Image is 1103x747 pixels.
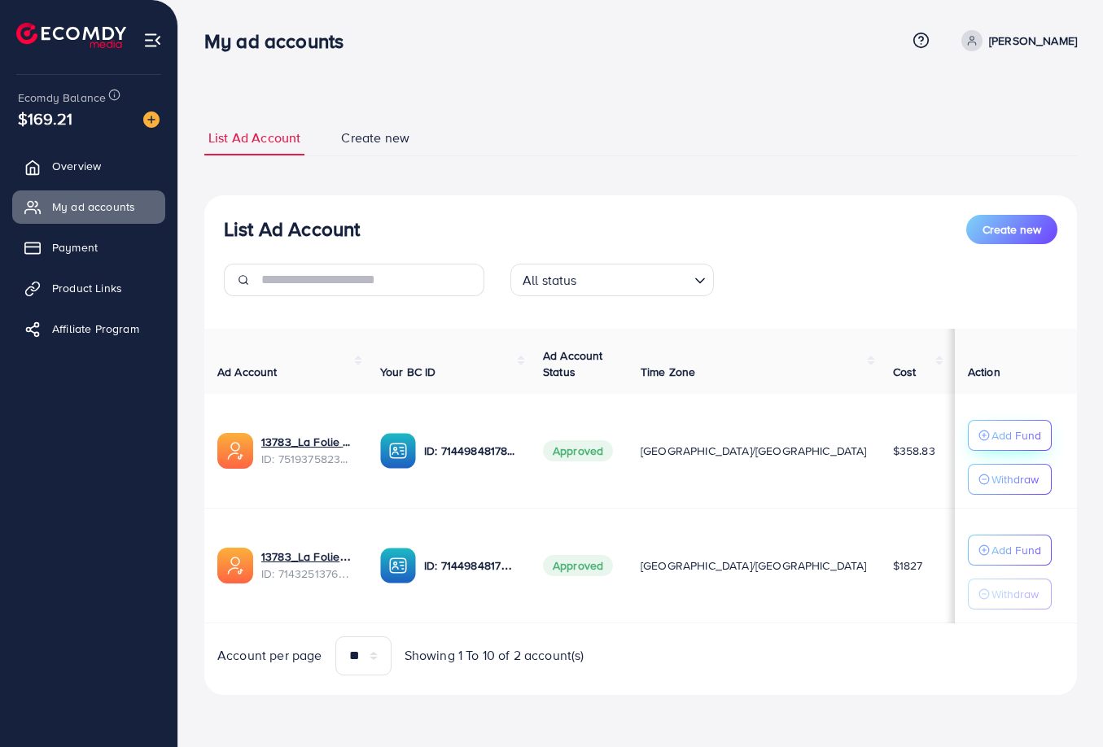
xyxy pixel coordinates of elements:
a: Overview [12,150,165,182]
p: Add Fund [991,540,1041,560]
a: Payment [12,231,165,264]
div: <span class='underline'>13783_La Folie_1663571455544</span></br>7143251376586375169 [261,548,354,582]
span: ID: 7519375823531589640 [261,451,354,467]
span: [GEOGRAPHIC_DATA]/[GEOGRAPHIC_DATA] [641,557,867,574]
img: logo [16,23,126,48]
img: ic-ads-acc.e4c84228.svg [217,433,253,469]
span: Overview [52,158,101,174]
img: ic-ba-acc.ded83a64.svg [380,433,416,469]
a: My ad accounts [12,190,165,223]
span: All status [519,269,580,292]
button: Create new [966,215,1057,244]
button: Withdraw [968,464,1052,495]
h3: My ad accounts [204,29,357,53]
button: Add Fund [968,420,1052,451]
span: Showing 1 To 10 of 2 account(s) [405,646,584,665]
span: Approved [543,555,613,576]
span: Product Links [52,280,122,296]
a: 13783_La Folie_1663571455544 [261,548,354,565]
div: Search for option [510,264,714,296]
a: Product Links [12,272,165,304]
h3: List Ad Account [224,217,360,241]
span: $169.21 [18,107,72,130]
span: My ad accounts [52,199,135,215]
p: Withdraw [991,584,1039,604]
button: Add Fund [968,535,1052,566]
a: [PERSON_NAME] [955,30,1077,51]
span: ID: 7143251376586375169 [261,566,354,582]
img: ic-ads-acc.e4c84228.svg [217,548,253,583]
span: Account per page [217,646,322,665]
span: Payment [52,239,98,256]
span: Time Zone [641,364,695,380]
span: $1827 [893,557,923,574]
span: Approved [543,440,613,461]
span: Create new [983,221,1041,238]
p: Withdraw [991,470,1039,489]
p: Add Fund [991,426,1041,445]
span: Your BC ID [380,364,436,380]
span: Create new [341,129,409,147]
p: ID: 7144984817879220225 [424,441,517,461]
button: Withdraw [968,579,1052,609]
span: Action [968,364,1000,380]
img: image [143,111,160,128]
a: Affiliate Program [12,312,165,345]
input: Search for option [582,265,688,292]
span: Affiliate Program [52,321,139,337]
span: Ad Account [217,364,278,380]
span: List Ad Account [208,129,300,147]
iframe: Chat [1034,674,1091,735]
p: ID: 7144984817879220225 [424,556,517,575]
span: [GEOGRAPHIC_DATA]/[GEOGRAPHIC_DATA] [641,443,867,459]
img: ic-ba-acc.ded83a64.svg [380,548,416,583]
span: Ecomdy Balance [18,90,106,106]
div: <span class='underline'>13783_La Folie LLC_1750741365237</span></br>7519375823531589640 [261,434,354,467]
a: 13783_La Folie LLC_1750741365237 [261,434,354,450]
span: $358.83 [893,443,935,459]
img: menu [143,31,162,50]
span: Ad Account Status [543,347,603,380]
p: [PERSON_NAME] [989,31,1077,50]
span: Cost [893,364,917,380]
